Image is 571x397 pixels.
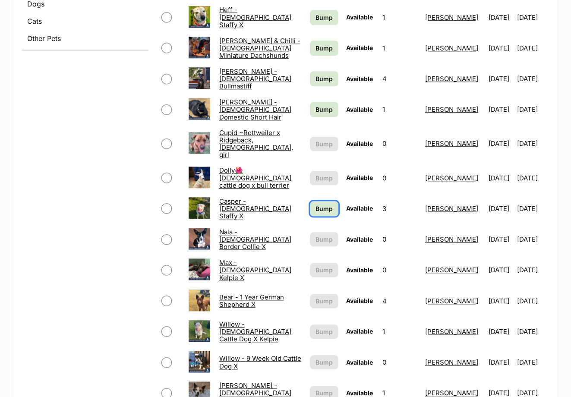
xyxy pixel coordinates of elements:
[517,3,548,32] td: [DATE]
[346,174,373,181] span: Available
[485,255,516,285] td: [DATE]
[346,205,373,212] span: Available
[517,255,548,285] td: [DATE]
[425,266,478,274] a: [PERSON_NAME]
[379,224,420,254] td: 0
[346,359,373,366] span: Available
[425,389,478,397] a: [PERSON_NAME]
[219,197,291,221] a: Casper - [DEMOGRAPHIC_DATA] Staffy X
[346,140,373,147] span: Available
[425,174,478,182] a: [PERSON_NAME]
[315,105,333,114] span: Bump
[517,64,548,94] td: [DATE]
[379,3,420,32] td: 1
[425,139,478,148] a: [PERSON_NAME]
[219,228,291,251] a: Nala - [DEMOGRAPHIC_DATA] Border Collie X
[517,224,548,254] td: [DATE]
[315,139,333,148] span: Bump
[485,347,516,377] td: [DATE]
[315,13,333,22] span: Bump
[379,64,420,94] td: 4
[315,358,333,367] span: Bump
[346,44,373,51] span: Available
[485,194,516,224] td: [DATE]
[346,13,373,21] span: Available
[219,258,291,282] a: Max - [DEMOGRAPHIC_DATA] Kelpie X
[219,67,291,91] a: [PERSON_NAME] - [DEMOGRAPHIC_DATA] Bullmastiff
[22,31,148,46] a: Other Pets
[22,13,148,29] a: Cats
[219,129,293,159] a: Cupid ~Rottweiler x Ridgeback, [DEMOGRAPHIC_DATA], girl
[379,194,420,224] td: 3
[517,347,548,377] td: [DATE]
[485,224,516,254] td: [DATE]
[485,317,516,347] td: [DATE]
[219,37,300,60] a: [PERSON_NAME] & Chilli - [DEMOGRAPHIC_DATA] Miniature Dachshunds
[219,98,291,121] a: [PERSON_NAME] - [DEMOGRAPHIC_DATA] Domestic Short Hair
[485,3,516,32] td: [DATE]
[425,297,478,305] a: [PERSON_NAME]
[315,74,333,83] span: Bump
[315,44,333,53] span: Bump
[219,354,301,370] a: Willow - 9 Week Old Cattle Dog X
[379,126,420,162] td: 0
[517,126,548,162] td: [DATE]
[379,317,420,347] td: 1
[485,286,516,316] td: [DATE]
[346,328,373,335] span: Available
[219,6,291,29] a: Heff - [DEMOGRAPHIC_DATA] Staffy X
[310,325,338,339] button: Bump
[485,95,516,124] td: [DATE]
[346,266,373,274] span: Available
[425,75,478,83] a: [PERSON_NAME]
[425,105,478,113] a: [PERSON_NAME]
[425,358,478,366] a: [PERSON_NAME]
[425,235,478,243] a: [PERSON_NAME]
[379,33,420,63] td: 1
[379,286,420,316] td: 4
[517,317,548,347] td: [DATE]
[346,75,373,82] span: Available
[425,44,478,52] a: [PERSON_NAME]
[485,64,516,94] td: [DATE]
[310,355,338,369] button: Bump
[346,389,373,397] span: Available
[517,33,548,63] td: [DATE]
[315,265,333,274] span: Bump
[517,194,548,224] td: [DATE]
[219,166,291,189] a: Dolly🌺[DEMOGRAPHIC_DATA] cattle dog x bull terrier
[346,236,373,243] span: Available
[517,95,548,124] td: [DATE]
[346,106,373,113] span: Available
[425,13,478,22] a: [PERSON_NAME]
[315,204,333,213] span: Bump
[517,163,548,193] td: [DATE]
[485,163,516,193] td: [DATE]
[310,137,338,151] button: Bump
[310,41,338,56] a: Bump
[315,235,333,244] span: Bump
[219,293,284,309] a: Bear - 1 Year German Shepherd X
[310,71,338,86] a: Bump
[517,286,548,316] td: [DATE]
[379,95,420,124] td: 1
[485,126,516,162] td: [DATE]
[379,347,420,377] td: 0
[425,328,478,336] a: [PERSON_NAME]
[310,10,338,25] a: Bump
[310,294,338,308] button: Bump
[310,232,338,246] button: Bump
[310,263,338,277] button: Bump
[310,102,338,117] a: Bump
[310,201,338,216] a: Bump
[315,173,333,183] span: Bump
[315,296,333,306] span: Bump
[346,297,373,304] span: Available
[379,255,420,285] td: 0
[485,33,516,63] td: [DATE]
[425,205,478,213] a: [PERSON_NAME]
[379,163,420,193] td: 0
[310,171,338,185] button: Bump
[219,320,291,343] a: Willow - [DEMOGRAPHIC_DATA] Cattle Dog X Kelpie
[315,327,333,336] span: Bump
